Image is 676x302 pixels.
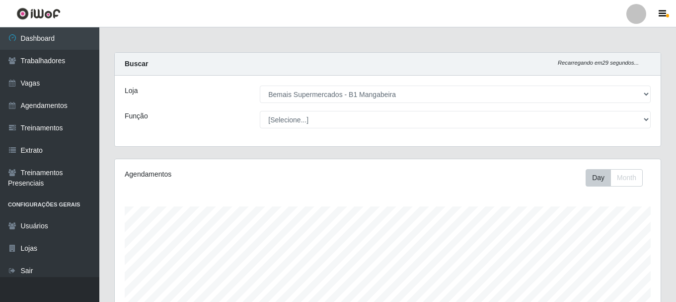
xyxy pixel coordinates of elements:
[16,7,61,20] img: CoreUI Logo
[558,60,639,66] i: Recarregando em 29 segundos...
[125,86,138,96] label: Loja
[610,169,643,187] button: Month
[586,169,651,187] div: Toolbar with button groups
[586,169,611,187] button: Day
[586,169,643,187] div: First group
[125,111,148,121] label: Função
[125,169,335,180] div: Agendamentos
[125,60,148,68] strong: Buscar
